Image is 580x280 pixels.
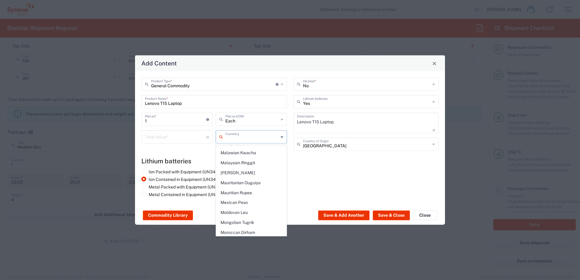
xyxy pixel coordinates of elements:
label: Ion Contained in Equipment (UN3481, PI967) [141,177,235,182]
label: Ion Packed with Equipment (UN3481, PI966) [141,169,235,175]
label: Metal Contained in Equipment (UN3091, PI970) [141,192,240,197]
span: Moldovan Leu [216,208,286,217]
label: Metal Packed with Equipment (UN3091, PI969) [141,184,240,190]
h4: Add Content [141,59,177,68]
button: Close [430,59,439,68]
button: Close [413,211,437,220]
span: [PERSON_NAME] [216,168,286,178]
span: Mauritanian Ouguiya [216,178,286,188]
button: Save & Add Another [318,211,369,220]
h4: Lithium batteries [141,157,439,165]
button: Commodity Library [143,211,193,220]
span: Moroccan Dirham [216,228,286,237]
span: Malawian Kwacha [216,148,286,158]
span: Mongolian Tugrik [216,218,286,227]
span: Mauritian Rupee [216,188,286,198]
span: Mexican Peso [216,198,286,207]
span: Malaysian Ringgit [216,158,286,168]
button: Save & Close [373,211,410,220]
